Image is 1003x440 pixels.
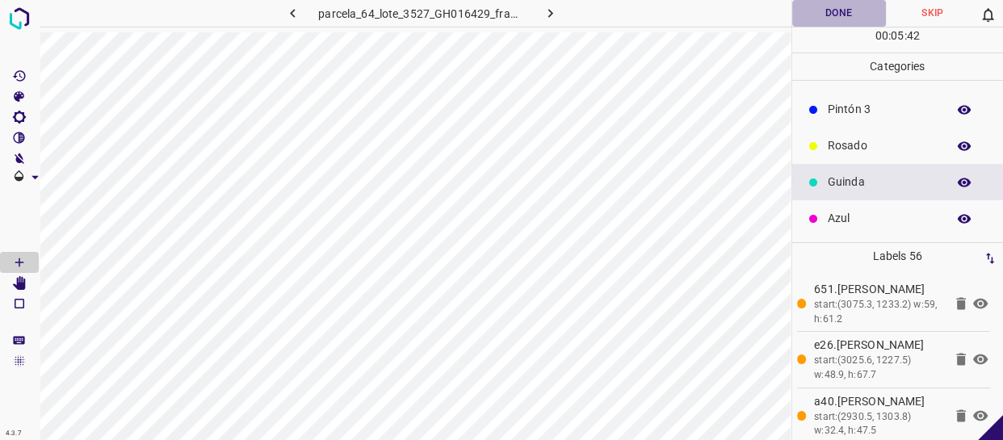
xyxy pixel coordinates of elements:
p: 42 [907,27,920,44]
div: start:(3025.6, 1227.5) w:48.9, h:67.7 [814,354,943,382]
p: Guinda [828,174,938,191]
img: logo [5,4,34,33]
p: 00 [875,27,888,44]
p: e26.[PERSON_NAME] [814,337,943,354]
p: Azul [828,210,938,227]
p: 651.[PERSON_NAME] [814,281,943,298]
div: : : [875,27,920,52]
p: 05 [891,27,904,44]
p: Labels 56 [797,243,999,270]
p: a40.[PERSON_NAME] [814,393,943,410]
div: start:(2930.5, 1303.8) w:32.4, h:47.5 [814,410,943,438]
p: Pintón 3 [828,101,938,118]
h6: parcela_64_lote_3527_GH016429_frame_00114_110276.jpg [318,4,524,27]
div: 4.3.7 [2,427,26,440]
div: start:(3075.3, 1233.2) w:59, h:61.2 [814,298,943,326]
p: Rosado [828,137,938,154]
